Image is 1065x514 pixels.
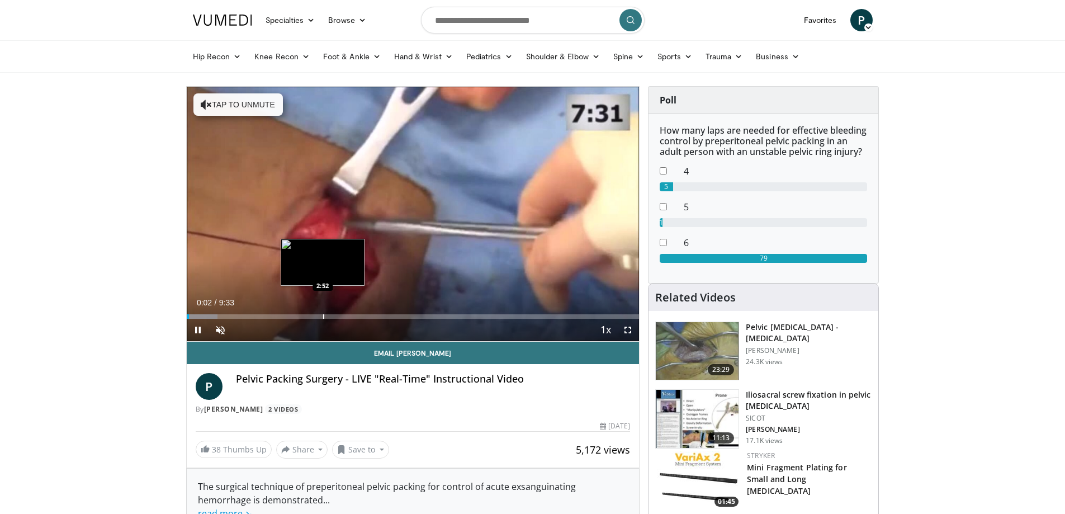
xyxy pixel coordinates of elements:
[660,125,867,158] h6: How many laps are needed for effective bleeding control by preperitoneal pelvic packing in an adu...
[746,357,783,366] p: 24.3K views
[714,497,739,507] span: 01:45
[850,9,873,31] a: P
[660,94,676,106] strong: Poll
[708,432,735,444] span: 11:13
[660,218,662,227] div: 1
[655,389,872,449] a: 11:13 Iliosacral screw fixation in pelvic [MEDICAL_DATA] SICOT [PERSON_NAME] 17.1K views
[460,45,519,68] a: Pediatrics
[655,322,872,381] a: 23:29 Pelvic [MEDICAL_DATA] - [MEDICAL_DATA] [PERSON_NAME] 24.3K views
[746,346,872,355] p: [PERSON_NAME]
[321,9,373,31] a: Browse
[660,254,867,263] div: 79
[797,9,844,31] a: Favorites
[699,45,750,68] a: Trauma
[236,373,631,385] h4: Pelvic Packing Surgery - LIVE "Real-Time" Instructional Video
[193,15,252,26] img: VuMedi Logo
[209,319,231,341] button: Unmute
[656,390,739,448] img: d5ySKFN8UhyXrjO34yMDoxOjByOwWswz_1.150x105_q85_crop-smart_upscale.jpg
[747,451,775,460] a: Stryker
[617,319,639,341] button: Fullscreen
[657,451,741,510] a: 01:45
[219,298,234,307] span: 9:33
[248,45,316,68] a: Knee Recon
[187,319,209,341] button: Pause
[607,45,651,68] a: Spine
[600,421,630,431] div: [DATE]
[656,322,739,380] img: dC9YmUV2gYCgMiZn4xMDoxOjBrO-I4W8_3.150x105_q85_crop-smart_upscale.jpg
[421,7,645,34] input: Search topics, interventions
[746,414,872,423] p: SICOT
[746,436,783,445] p: 17.1K views
[746,389,872,412] h3: Iliosacral screw fixation in pelvic [MEDICAL_DATA]
[675,200,875,214] dd: 5
[747,462,847,496] a: Mini Fragment Plating for Small and Long [MEDICAL_DATA]
[387,45,460,68] a: Hand & Wrist
[196,441,272,458] a: 38 Thumbs Up
[749,45,806,68] a: Business
[281,239,365,286] img: image.jpeg
[197,298,212,307] span: 0:02
[212,444,221,455] span: 38
[187,87,640,342] video-js: Video Player
[196,373,223,400] a: P
[276,441,328,459] button: Share
[675,236,875,249] dd: 6
[651,45,699,68] a: Sports
[193,93,283,116] button: Tap to unmute
[675,164,875,178] dd: 4
[576,443,630,456] span: 5,172 views
[655,291,736,304] h4: Related Videos
[519,45,607,68] a: Shoulder & Elbow
[316,45,387,68] a: Foot & Ankle
[746,322,872,344] h3: Pelvic [MEDICAL_DATA] - [MEDICAL_DATA]
[187,314,640,319] div: Progress Bar
[660,182,673,191] div: 5
[196,404,631,414] div: By
[186,45,248,68] a: Hip Recon
[746,425,872,434] p: [PERSON_NAME]
[265,404,302,414] a: 2 Videos
[657,451,741,510] img: b37175e7-6a0c-4ed3-b9ce-2cebafe6c791.150x105_q85_crop-smart_upscale.jpg
[332,441,389,459] button: Save to
[215,298,217,307] span: /
[594,319,617,341] button: Playback Rate
[708,364,735,375] span: 23:29
[204,404,263,414] a: [PERSON_NAME]
[259,9,322,31] a: Specialties
[187,342,640,364] a: Email [PERSON_NAME]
